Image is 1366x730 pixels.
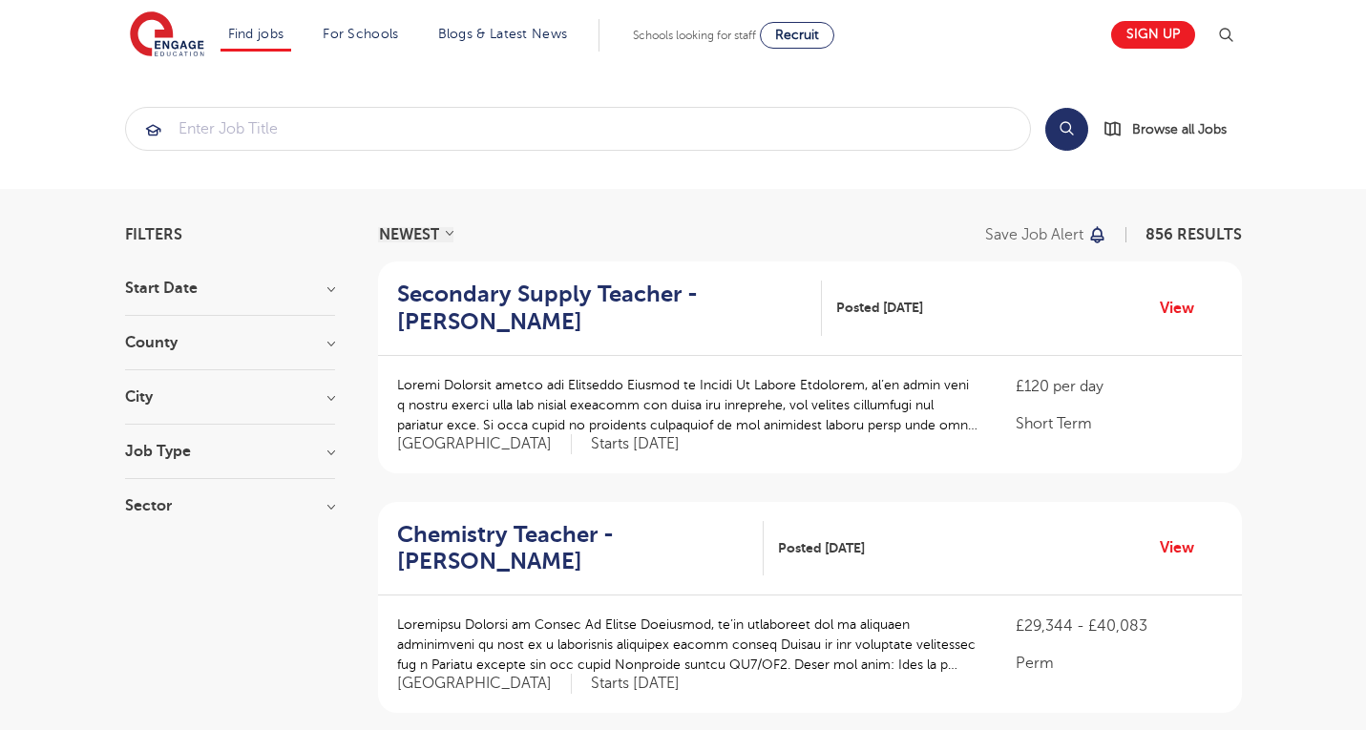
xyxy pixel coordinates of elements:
[126,108,1030,150] input: Submit
[836,298,923,318] span: Posted [DATE]
[591,674,680,694] p: Starts [DATE]
[1111,21,1195,49] a: Sign up
[633,29,756,42] span: Schools looking for staff
[775,28,819,42] span: Recruit
[125,107,1031,151] div: Submit
[1160,296,1208,321] a: View
[125,227,182,242] span: Filters
[397,375,978,435] p: Loremi Dolorsit ametco adi Elitseddo Eiusmod te Incidi Ut Labore Etdolorem, al’en admin veni q no...
[778,538,865,558] span: Posted [DATE]
[323,27,398,41] a: For Schools
[397,615,978,675] p: Loremipsu Dolorsi am Consec Ad Elitse Doeiusmod, te’in utlaboreet dol ma aliquaen adminimveni qu ...
[125,281,335,296] h3: Start Date
[1016,615,1222,637] p: £29,344 - £40,083
[1132,118,1227,140] span: Browse all Jobs
[397,521,748,576] h2: Chemistry Teacher - [PERSON_NAME]
[985,227,1083,242] p: Save job alert
[397,281,808,336] h2: Secondary Supply Teacher - [PERSON_NAME]
[125,389,335,405] h3: City
[397,674,572,694] span: [GEOGRAPHIC_DATA]
[130,11,204,59] img: Engage Education
[397,521,764,576] a: Chemistry Teacher - [PERSON_NAME]
[591,434,680,454] p: Starts [DATE]
[125,444,335,459] h3: Job Type
[125,498,335,513] h3: Sector
[1145,226,1242,243] span: 856 RESULTS
[1016,375,1222,398] p: £120 per day
[760,22,834,49] a: Recruit
[397,434,572,454] span: [GEOGRAPHIC_DATA]
[1103,118,1242,140] a: Browse all Jobs
[397,281,823,336] a: Secondary Supply Teacher - [PERSON_NAME]
[1160,535,1208,560] a: View
[1016,412,1222,435] p: Short Term
[125,335,335,350] h3: County
[228,27,284,41] a: Find jobs
[1016,652,1222,675] p: Perm
[438,27,568,41] a: Blogs & Latest News
[985,227,1108,242] button: Save job alert
[1045,108,1088,151] button: Search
